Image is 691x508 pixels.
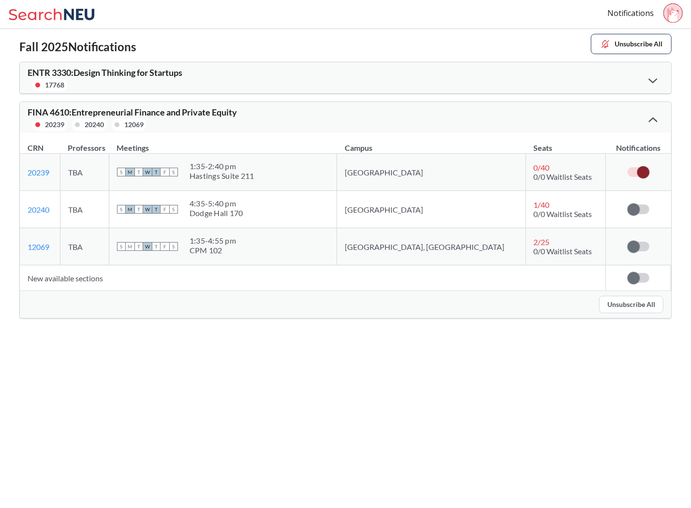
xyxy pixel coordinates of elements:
[126,242,134,251] span: M
[190,208,243,218] div: Dodge Hall 170
[20,265,606,291] td: New available sections
[28,168,49,177] a: 20239
[534,163,550,172] span: 0 / 40
[591,34,672,54] button: Unsubscribe All
[599,296,663,313] button: Unsubscribe All
[161,205,169,214] span: F
[169,168,178,176] span: S
[337,191,526,228] td: [GEOGRAPHIC_DATA]
[152,205,161,214] span: T
[534,247,592,256] span: 0/0 Waitlist Seats
[45,119,64,130] div: 20239
[169,242,178,251] span: S
[169,205,178,214] span: S
[126,168,134,176] span: M
[134,205,143,214] span: T
[28,205,49,214] a: 20240
[60,154,109,191] td: TBA
[337,133,526,154] th: Campus
[190,246,236,255] div: CPM 102
[117,205,126,214] span: S
[60,228,109,265] td: TBA
[337,228,526,265] td: [GEOGRAPHIC_DATA], [GEOGRAPHIC_DATA]
[28,143,44,153] div: CRN
[19,40,136,54] h2: Fall 2025 Notifications
[161,168,169,176] span: F
[600,39,611,49] img: unsubscribe.svg
[190,171,254,181] div: Hastings Suite 211
[526,133,606,154] th: Seats
[117,242,126,251] span: S
[190,199,243,208] div: 4:35 - 5:40 pm
[126,205,134,214] span: M
[152,168,161,176] span: T
[152,242,161,251] span: T
[134,168,143,176] span: T
[28,242,49,251] a: 12069
[534,200,550,209] span: 1 / 40
[134,242,143,251] span: T
[143,168,152,176] span: W
[534,172,592,181] span: 0/0 Waitlist Seats
[143,242,152,251] span: W
[143,205,152,214] span: W
[28,67,182,78] span: ENTR 3330 : Design Thinking for Startups
[28,107,237,117] span: FINA 4610 : Entrepreneurial Finance and Private Equity
[124,119,144,130] div: 12069
[117,168,126,176] span: S
[337,154,526,191] td: [GEOGRAPHIC_DATA]
[607,8,654,18] a: Notifications
[606,133,671,154] th: Notifications
[60,133,109,154] th: Professors
[45,80,64,90] div: 17768
[109,133,337,154] th: Meetings
[534,209,592,218] span: 0/0 Waitlist Seats
[190,161,254,171] div: 1:35 - 2:40 pm
[190,236,236,246] div: 1:35 - 4:55 pm
[20,291,671,318] div: Unsubscribe All
[85,119,104,130] div: 20240
[60,191,109,228] td: TBA
[534,237,550,247] span: 2 / 25
[161,242,169,251] span: F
